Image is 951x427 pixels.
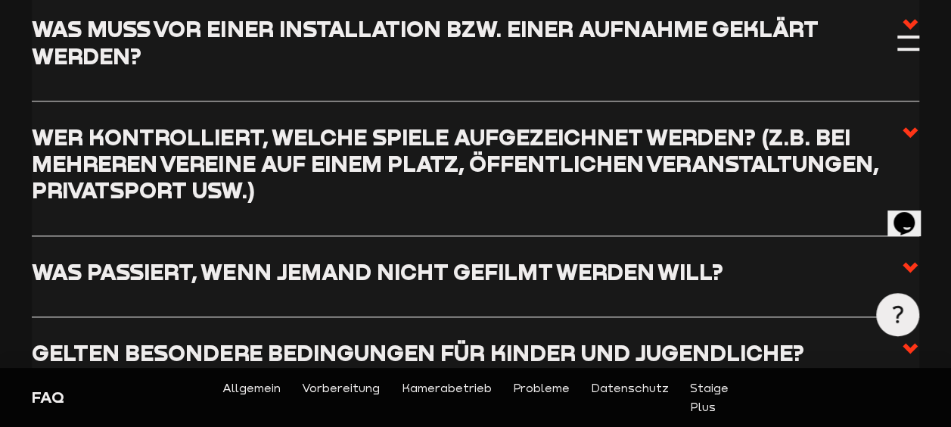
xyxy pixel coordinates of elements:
a: Staige Plus [690,379,729,416]
a: Probleme [513,379,570,416]
h3: Gelten besondere Bedingungen für Kinder und Jugendliche? [32,339,803,366]
iframe: chat widget [887,191,936,236]
a: Kamerabetrieb [401,379,491,416]
a: Datenschutz [591,379,669,416]
a: Vorbereitung [302,379,380,416]
a: Allgemein [222,379,281,416]
h3: Was passiert, wenn jemand nicht gefilmt werden will? [32,258,723,285]
h3: Wer kontrolliert, welche Spiele aufgezeichnet werden? (z.B. bei mehreren Vereine auf einem Platz,... [32,123,900,204]
h3: Was muss vor einer Installation bzw. einer Aufnahme geklärt werden? [32,15,900,69]
div: FAQ [32,387,241,408]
